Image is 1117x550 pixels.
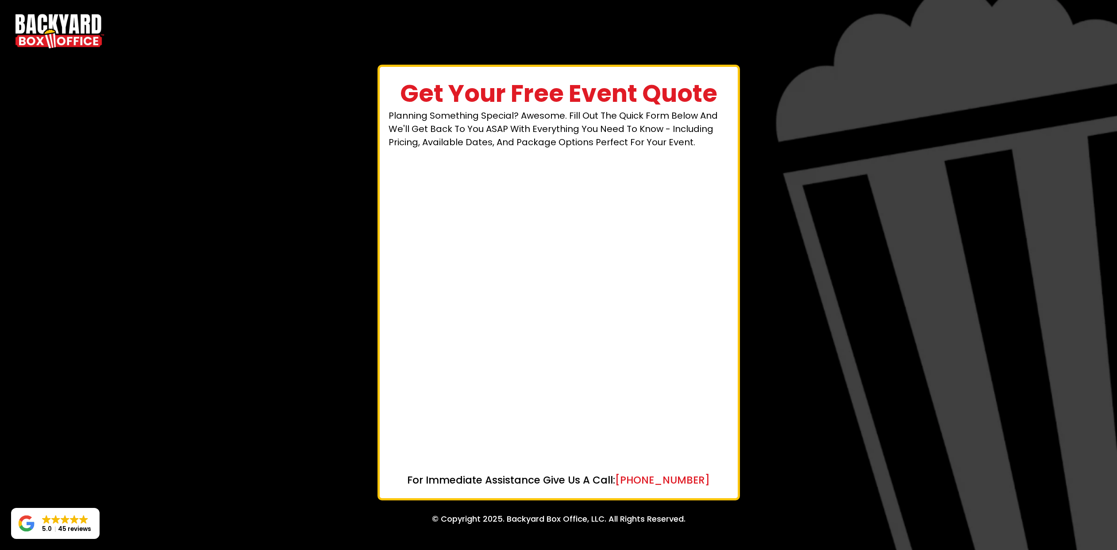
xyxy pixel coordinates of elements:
[389,109,718,148] span: Planning something special? Awesome. Fill out the quick form below and we'll get back to you ASAP...
[432,513,686,524] span: © Copyright 2025. Backyard Box Office, LLC. All Rights Reserved.
[11,508,100,539] a: Close GoogleGoogleGoogleGoogleGoogle 5.045 reviews
[407,473,615,487] span: For Immediate Assistance Give Us A Call:
[400,77,717,110] strong: Get Your Free Event Quote
[15,11,1110,51] a: https://www.backyardboxoffice.com
[615,474,710,486] a: [PHONE_NUMBER]
[15,11,104,51] img: Backyard Box Office
[615,473,710,487] u: [PHONE_NUMBER]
